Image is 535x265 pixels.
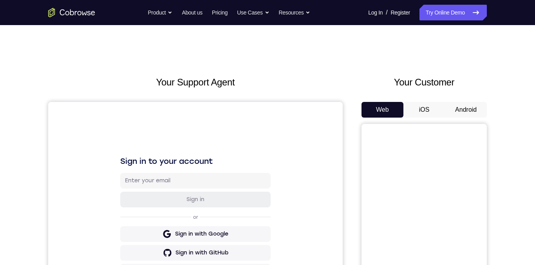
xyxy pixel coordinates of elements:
button: Product [148,5,173,20]
p: Don't have an account? [72,203,222,209]
div: Sign in with Intercom [124,166,183,174]
button: Sign in with Zendesk [72,181,222,196]
button: Sign in with Intercom [72,162,222,178]
h2: Your Customer [361,75,487,89]
a: Register [391,5,410,20]
a: Pricing [212,5,228,20]
h2: Your Support Agent [48,75,343,89]
a: Create a new account [132,203,188,209]
button: Web [361,102,403,118]
span: / [386,8,387,17]
p: or [143,112,152,118]
button: Android [445,102,487,118]
button: Sign in with Google [72,124,222,140]
button: iOS [403,102,445,118]
a: About us [182,5,202,20]
button: Use Cases [237,5,269,20]
button: Sign in with GitHub [72,143,222,159]
a: Try Online Demo [419,5,487,20]
div: Sign in with GitHub [127,147,180,155]
a: Log In [368,5,383,20]
div: Sign in with Zendesk [125,185,183,192]
button: Resources [279,5,311,20]
a: Go to the home page [48,8,95,17]
div: Sign in with Google [127,128,180,136]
